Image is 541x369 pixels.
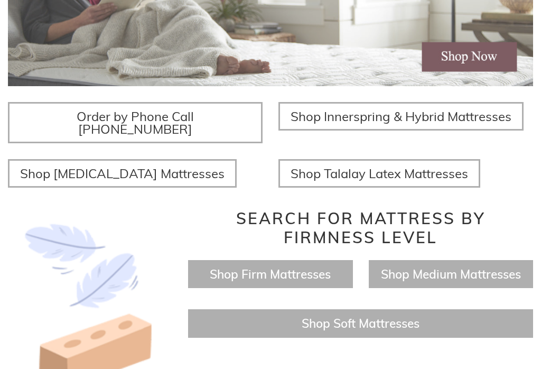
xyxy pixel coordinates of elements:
[8,102,263,143] a: Order by Phone Call [PHONE_NUMBER]
[8,159,237,188] a: Shop [MEDICAL_DATA] Mattresses
[278,102,524,131] a: Shop Innerspring & Hybrid Mattresses
[291,165,468,181] span: Shop Talalay Latex Mattresses
[210,266,331,282] a: Shop Firm Mattresses
[278,159,480,188] a: Shop Talalay Latex Mattresses
[20,165,225,181] span: Shop [MEDICAL_DATA] Mattresses
[77,108,194,137] span: Order by Phone Call [PHONE_NUMBER]
[291,108,511,124] span: Shop Innerspring & Hybrid Mattresses
[381,266,521,282] a: Shop Medium Mattresses
[236,208,486,247] span: Search for Mattress by Firmness Level
[302,316,419,331] a: Shop Soft Mattresses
